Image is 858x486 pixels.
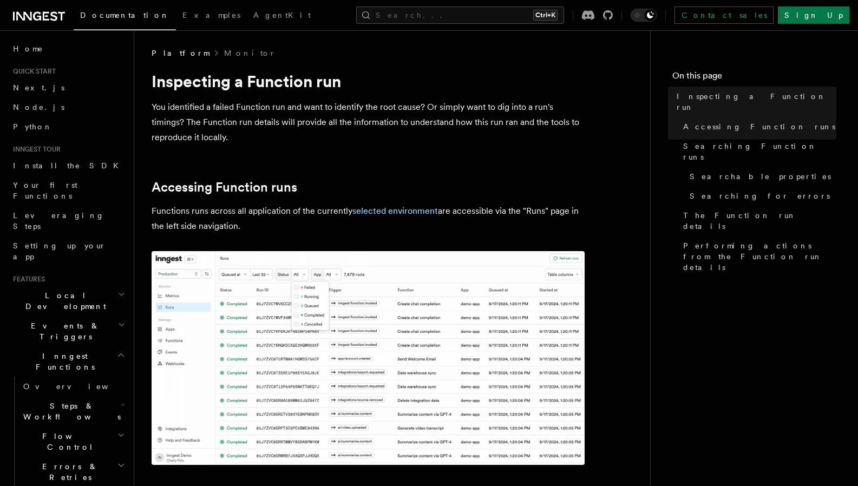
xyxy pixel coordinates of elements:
a: Monitor [224,48,276,58]
span: Documentation [80,11,169,19]
span: Accessing Function runs [683,121,835,132]
p: Functions runs across all application of the currently are accessible via the "Runs" page in the ... [152,203,585,234]
span: Next.js [13,83,64,92]
button: Inngest Functions [9,346,127,377]
span: Inspecting a Function run [677,91,836,113]
button: Toggle dark mode [631,9,657,22]
a: Leveraging Steps [9,206,127,236]
span: Inngest Functions [9,351,117,372]
h4: On this page [672,69,836,87]
span: Flow Control [19,431,117,452]
a: The Function run details [679,206,836,236]
img: The "Handle failed payments" Function runs list features a run in a failing state. [152,251,585,465]
a: Next.js [9,78,127,97]
span: The Function run details [683,210,836,232]
a: Searchable properties [685,167,836,186]
span: Searching Function runs [683,141,836,162]
span: Platform [152,48,209,58]
span: Events & Triggers [9,320,118,342]
span: Inngest tour [9,145,61,154]
a: Accessing Function runs [152,180,297,195]
span: Overview [23,382,135,391]
span: Examples [182,11,240,19]
span: Setting up your app [13,241,106,261]
span: Leveraging Steps [13,211,104,231]
span: Quick start [9,67,56,76]
a: Documentation [74,3,176,30]
span: Errors & Retries [19,461,117,483]
a: Searching Function runs [679,136,836,167]
button: Local Development [9,286,127,316]
span: AgentKit [253,11,311,19]
span: Install the SDK [13,161,125,170]
span: Your first Functions [13,181,77,200]
a: Performing actions from the Function run details [679,236,836,277]
kbd: Ctrl+K [533,10,558,21]
a: Python [9,117,127,136]
a: Node.js [9,97,127,117]
span: Node.js [13,103,64,111]
span: Home [13,43,43,54]
a: Home [9,39,127,58]
span: Steps & Workflows [19,400,121,422]
span: Features [9,275,45,284]
button: Search...Ctrl+K [356,6,564,24]
a: Contact sales [674,6,774,24]
a: Your first Functions [9,175,127,206]
a: Accessing Function runs [679,117,836,136]
button: Events & Triggers [9,316,127,346]
button: Flow Control [19,426,127,457]
span: Python [13,122,53,131]
a: selected environment [352,206,438,216]
a: Overview [19,377,127,396]
p: You identified a failed Function run and want to identify the root cause? Or simply want to dig i... [152,100,585,145]
span: Searching for errors [690,191,830,201]
a: Inspecting a Function run [672,87,836,117]
a: Examples [176,3,247,29]
a: Sign Up [778,6,849,24]
h1: Inspecting a Function run [152,71,585,91]
button: Steps & Workflows [19,396,127,426]
span: Performing actions from the Function run details [683,240,836,273]
a: Searching for errors [685,186,836,206]
a: Setting up your app [9,236,127,266]
a: Install the SDK [9,156,127,175]
a: AgentKit [247,3,317,29]
span: Searchable properties [690,171,831,182]
span: Local Development [9,290,118,312]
